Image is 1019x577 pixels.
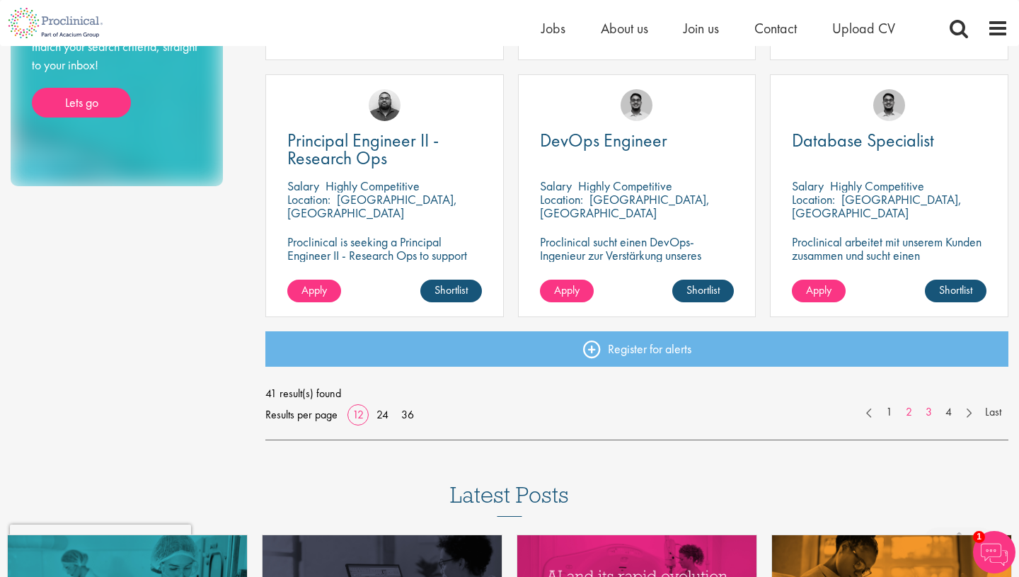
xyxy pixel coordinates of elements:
[541,19,565,38] a: Jobs
[792,178,824,194] span: Salary
[621,89,652,121] img: Timothy Deschamps
[287,132,482,167] a: Principal Engineer II - Research Ops
[396,407,419,422] a: 36
[287,191,457,221] p: [GEOGRAPHIC_DATA], [GEOGRAPHIC_DATA]
[899,404,919,421] a: 2
[540,178,572,194] span: Salary
[540,191,710,221] p: [GEOGRAPHIC_DATA], [GEOGRAPHIC_DATA]
[754,19,797,38] a: Contact
[287,191,330,207] span: Location:
[578,178,672,194] p: Highly Competitive
[32,88,131,118] a: Lets go
[265,331,1008,367] a: Register for alerts
[265,404,338,425] span: Results per page
[601,19,648,38] a: About us
[540,128,667,152] span: DevOps Engineer
[540,191,583,207] span: Location:
[792,280,846,302] a: Apply
[301,282,327,297] span: Apply
[832,19,895,38] a: Upload CV
[326,178,420,194] p: Highly Competitive
[32,1,202,118] div: Take the hassle out of job hunting and receive the latest jobs that match your search criteria, s...
[347,407,369,422] a: 12
[978,404,1008,421] a: Last
[925,280,986,302] a: Shortlist
[919,404,939,421] a: 3
[287,235,482,302] p: Proclinical is seeking a Principal Engineer II - Research Ops to support external engineering pro...
[684,19,719,38] a: Join us
[10,525,191,567] iframe: reCAPTCHA
[265,383,1008,404] span: 41 result(s) found
[287,280,341,302] a: Apply
[287,178,319,194] span: Salary
[450,483,569,517] h3: Latest Posts
[806,282,831,297] span: Apply
[369,89,401,121] img: Ashley Bennett
[792,132,986,149] a: Database Specialist
[830,178,924,194] p: Highly Competitive
[540,280,594,302] a: Apply
[879,404,899,421] a: 1
[973,531,985,543] span: 1
[873,89,905,121] img: Timothy Deschamps
[792,191,835,207] span: Location:
[372,407,393,422] a: 24
[540,235,735,289] p: Proclinical sucht einen DevOps-Ingenieur zur Verstärkung unseres Kundenteams in [GEOGRAPHIC_DATA].
[287,128,439,170] span: Principal Engineer II - Research Ops
[792,128,934,152] span: Database Specialist
[420,280,482,302] a: Shortlist
[973,531,1015,573] img: Chatbot
[938,404,959,421] a: 4
[554,282,580,297] span: Apply
[672,280,734,302] a: Shortlist
[792,191,962,221] p: [GEOGRAPHIC_DATA], [GEOGRAPHIC_DATA]
[792,235,986,302] p: Proclinical arbeitet mit unserem Kunden zusammen und sucht einen Datenbankspezialisten zur Verstä...
[540,132,735,149] a: DevOps Engineer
